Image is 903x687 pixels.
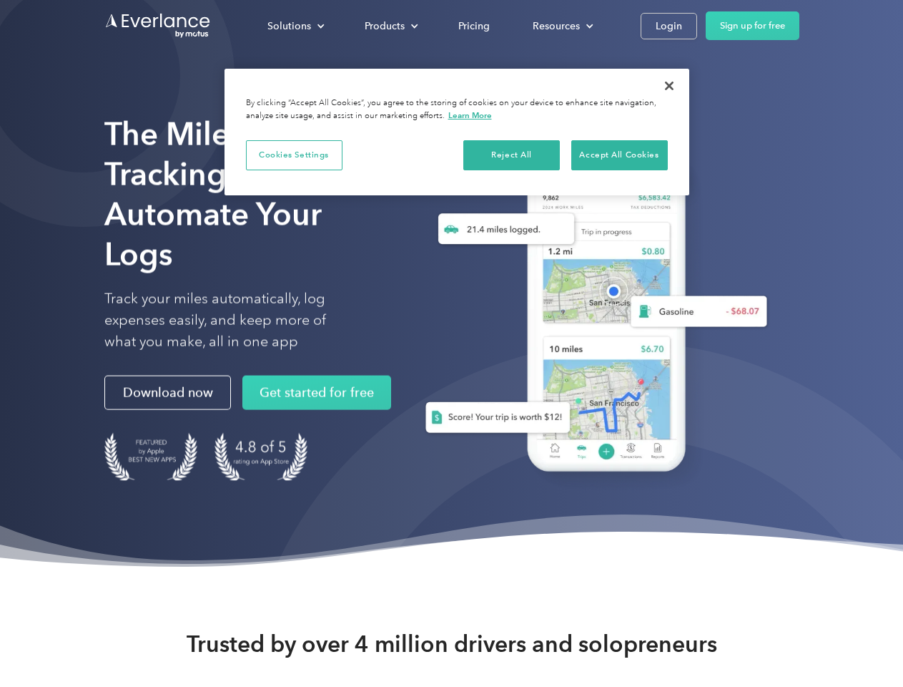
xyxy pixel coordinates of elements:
img: 4.9 out of 5 stars on the app store [214,433,307,481]
div: Cookie banner [224,69,689,195]
div: Pricing [458,17,490,35]
div: Resources [518,14,605,39]
p: Track your miles automatically, log expenses easily, and keep more of what you make, all in one app [104,288,360,353]
a: Pricing [444,14,504,39]
a: Get started for free [242,376,391,410]
a: Download now [104,376,231,410]
div: Products [350,14,430,39]
button: Close [653,70,685,102]
img: Everlance, mileage tracker app, expense tracking app [403,136,779,493]
div: By clicking “Accept All Cookies”, you agree to the storing of cookies on your device to enhance s... [246,97,668,122]
img: Badge for Featured by Apple Best New Apps [104,433,197,481]
div: Solutions [267,17,311,35]
div: Resources [533,17,580,35]
strong: Trusted by over 4 million drivers and solopreneurs [187,630,717,658]
button: Cookies Settings [246,140,342,170]
div: Products [365,17,405,35]
button: Accept All Cookies [571,140,668,170]
div: Solutions [253,14,336,39]
div: Login [656,17,682,35]
a: Go to homepage [104,12,212,39]
button: Reject All [463,140,560,170]
a: Sign up for free [706,11,799,40]
div: Privacy [224,69,689,195]
a: More information about your privacy, opens in a new tab [448,110,492,120]
a: Login [641,13,697,39]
